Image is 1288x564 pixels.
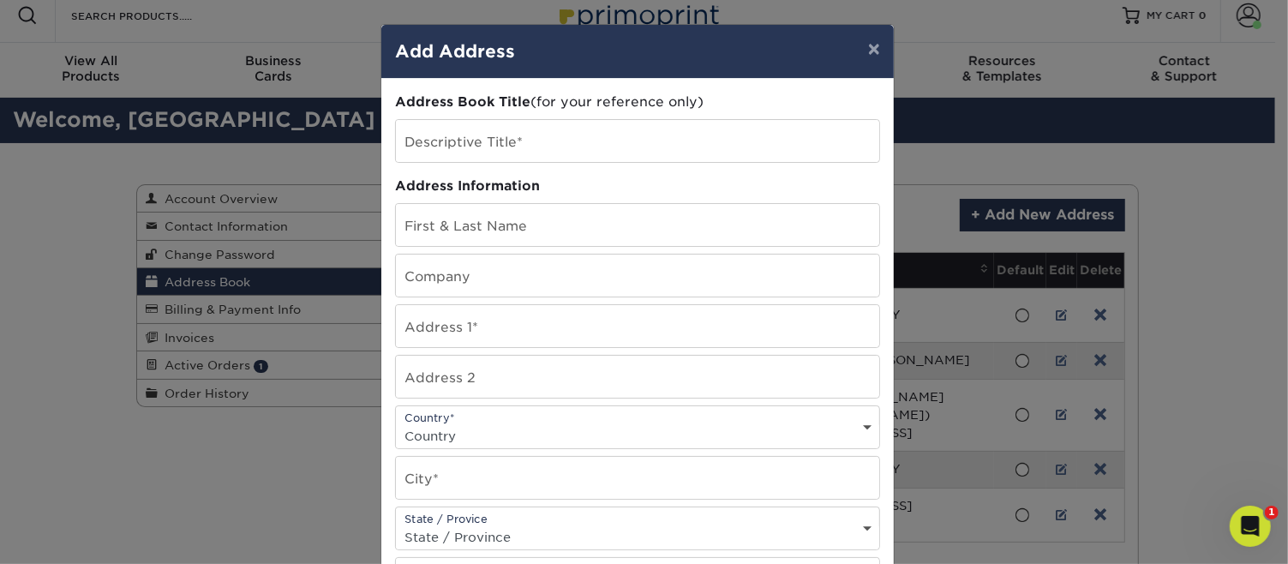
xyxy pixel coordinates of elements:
button: × [854,25,894,73]
span: Address Book Title [395,93,530,110]
span: 1 [1265,506,1279,519]
div: (for your reference only) [395,93,880,112]
div: Address Information [395,177,880,196]
h4: Add Address [395,39,880,64]
iframe: Intercom live chat [1230,506,1271,547]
